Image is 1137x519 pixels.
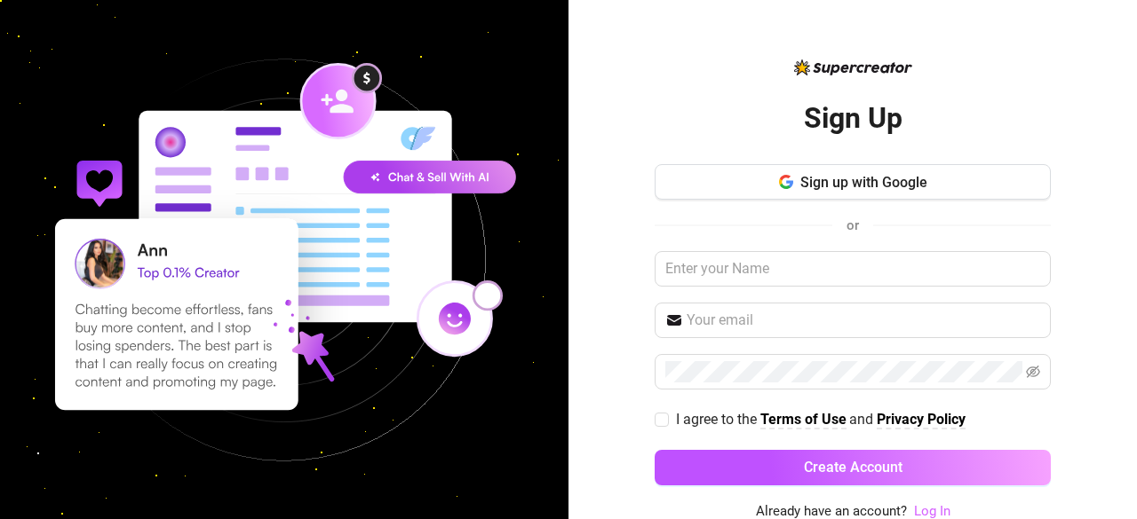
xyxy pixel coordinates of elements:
button: Sign up with Google [655,164,1051,200]
strong: Terms of Use [760,411,847,428]
input: Your email [687,310,1040,331]
strong: Privacy Policy [877,411,966,428]
span: I agree to the [676,411,760,428]
span: eye-invisible [1026,365,1040,379]
span: Sign up with Google [800,174,927,191]
input: Enter your Name [655,251,1051,287]
span: and [849,411,877,428]
a: Privacy Policy [877,411,966,429]
h2: Sign Up [804,100,902,137]
button: Create Account [655,450,1051,485]
a: Terms of Use [760,411,847,429]
img: logo-BBDzfeDw.svg [794,59,912,75]
span: Create Account [804,459,902,476]
a: Log In [914,503,950,519]
span: or [847,217,859,233]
